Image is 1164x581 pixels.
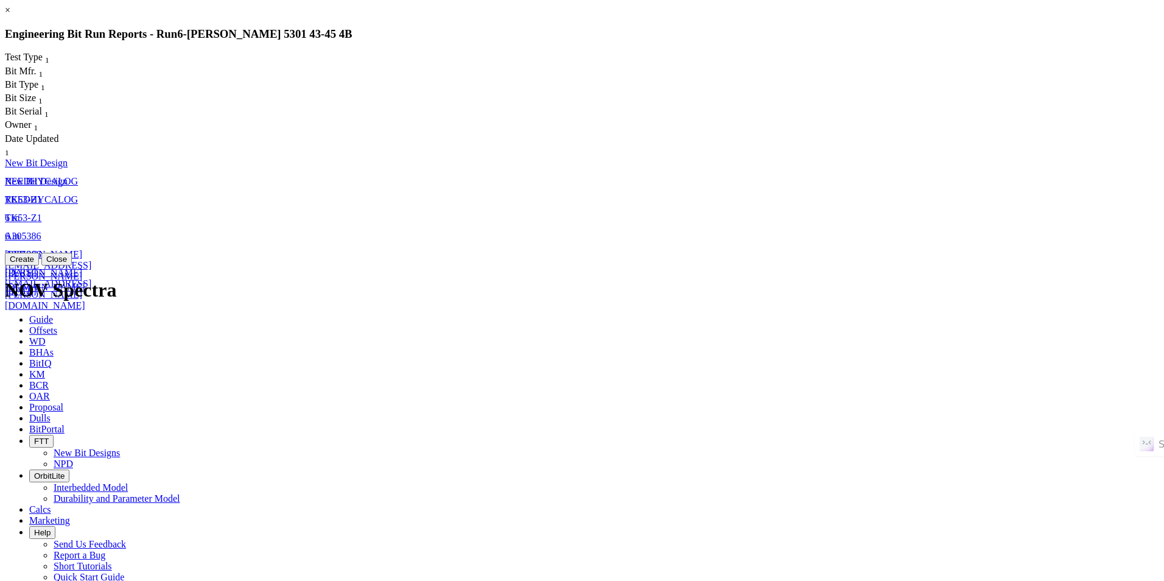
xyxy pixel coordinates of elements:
[5,253,39,266] button: Create
[5,249,91,292] a: [PERSON_NAME][EMAIL_ADDRESS][PERSON_NAME][DOMAIN_NAME]
[39,66,43,76] span: Sort None
[5,148,9,157] sub: 1
[5,194,78,205] a: REEDHYCALOG
[5,158,68,168] a: New Bit Design
[5,106,72,119] div: Sort None
[5,249,41,259] a: A305386
[5,133,65,158] div: Sort None
[5,231,10,241] span: 6
[5,106,42,116] span: Bit Serial
[5,231,41,241] a: A305386
[41,83,45,92] sub: 1
[5,5,10,15] a: ×
[5,231,19,241] a: 6 in
[45,52,49,62] span: Sort None
[12,231,19,241] span: in
[5,66,66,79] div: Sort None
[29,515,70,526] span: Marketing
[5,79,66,93] div: Sort None
[54,459,73,469] a: NPD
[5,52,72,65] div: Test Type Sort None
[29,369,45,379] span: KM
[5,93,66,106] div: Sort None
[44,110,49,119] sub: 1
[5,52,43,62] span: Test Type
[5,93,36,103] span: Bit Size
[29,413,51,423] span: Dulls
[29,358,51,368] span: BitIQ
[5,279,1159,301] h1: NOV Spectra
[5,267,91,311] a: [PERSON_NAME][EMAIL_ADDRESS][PERSON_NAME][DOMAIN_NAME]
[29,325,57,336] span: Offsets
[54,550,105,560] a: Report a Bug
[34,471,65,481] span: OrbitLite
[5,66,37,76] span: Bit Mfr.
[5,27,1159,41] h3: Engineering Bit Run Reports - Run -
[45,56,49,65] sub: 1
[5,144,9,155] span: Sort None
[187,27,352,40] span: [PERSON_NAME] 5301 43-45 4B
[54,493,180,504] a: Durability and Parameter Model
[54,539,126,549] a: Send Us Feedback
[29,336,46,347] span: WD
[38,96,43,105] sub: 1
[34,528,51,537] span: Help
[5,79,66,93] div: Bit Type Sort None
[29,504,51,515] span: Calcs
[5,93,66,106] div: Bit Size Sort None
[5,176,68,186] a: New Bit Design
[5,119,65,133] div: Sort None
[5,213,41,223] a: TK53-Z1
[34,124,38,133] sub: 1
[5,106,72,119] div: Bit Serial Sort None
[39,69,43,79] sub: 1
[5,52,72,65] div: Sort None
[29,380,49,390] span: BCR
[5,133,58,144] span: Date Updated
[29,402,63,412] span: Proposal
[29,424,65,434] span: BitPortal
[5,79,38,90] span: Bit Type
[54,561,112,571] a: Short Tutorials
[5,133,65,158] div: Date Updated Sort None
[5,119,32,130] span: Owner
[54,482,128,493] a: Interbedded Model
[54,448,120,458] a: New Bit Designs
[5,66,66,79] div: Bit Mfr. Sort None
[34,119,38,130] span: Sort None
[177,27,183,40] span: 6
[41,79,45,90] span: Sort None
[38,93,43,103] span: Sort None
[5,119,65,133] div: Owner Sort None
[29,347,54,357] span: BHAs
[29,314,53,325] span: Guide
[44,106,49,116] span: Sort None
[34,437,49,446] span: FTT
[29,391,50,401] span: OAR
[41,253,72,266] button: Close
